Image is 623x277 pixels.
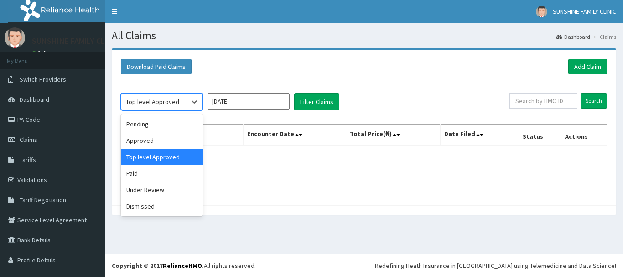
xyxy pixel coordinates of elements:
div: Top level Approved [126,97,179,106]
input: Search [581,93,607,109]
div: Top level Approved [121,149,203,165]
a: RelianceHMO [163,261,202,270]
div: Paid [121,165,203,182]
div: Dismissed [121,198,203,214]
span: SUNSHINE FAMILY CLINIC [553,7,616,16]
strong: Copyright © 2017 . [112,261,204,270]
span: Tariff Negotiation [20,196,66,204]
div: Under Review [121,182,203,198]
button: Filter Claims [294,93,339,110]
img: User Image [5,27,25,48]
div: Approved [121,132,203,149]
p: SUNSHINE FAMILY CLINIC [32,37,119,45]
span: Claims [20,136,37,144]
th: Status [519,125,561,146]
span: Switch Providers [20,75,66,84]
button: Download Paid Claims [121,59,192,74]
li: Claims [591,33,616,41]
a: Add Claim [568,59,607,74]
th: Actions [561,125,607,146]
div: Pending [121,116,203,132]
img: User Image [536,6,547,17]
footer: All rights reserved. [105,254,623,277]
h1: All Claims [112,30,616,42]
span: Tariffs [20,156,36,164]
th: Date Filed [441,125,519,146]
div: Redefining Heath Insurance in [GEOGRAPHIC_DATA] using Telemedicine and Data Science! [375,261,616,270]
th: Encounter Date [244,125,346,146]
th: Total Price(₦) [346,125,441,146]
a: Dashboard [556,33,590,41]
input: Search by HMO ID [509,93,577,109]
span: Dashboard [20,95,49,104]
input: Select Month and Year [208,93,290,110]
a: Online [32,50,54,56]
